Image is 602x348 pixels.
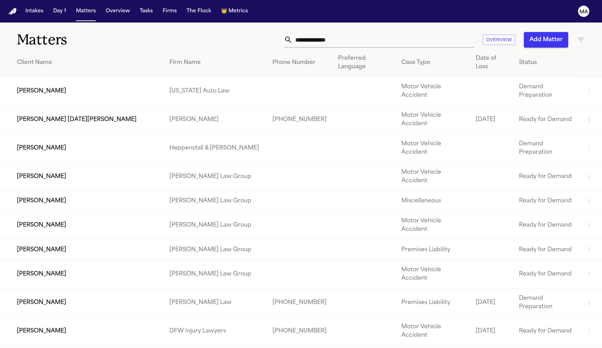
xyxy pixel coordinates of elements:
span: crown [221,8,227,15]
td: Miscellaneous [396,191,470,211]
a: Home [8,8,17,15]
button: Tasks [137,5,156,18]
td: Ready for Demand [513,191,579,211]
button: Overview [483,34,515,45]
td: [PERSON_NAME] Law Group [164,260,267,288]
div: Date of Loss [476,54,508,71]
td: Heppenstall & [PERSON_NAME] [164,134,267,163]
button: The Flock [184,5,214,18]
td: [PERSON_NAME] Law Group [164,240,267,260]
td: [PHONE_NUMBER] [267,288,332,317]
td: [PERSON_NAME] [164,106,267,134]
h1: Matters [17,31,179,49]
td: Ready for Demand [513,240,579,260]
button: Day 1 [50,5,69,18]
td: [PERSON_NAME] Law Group [164,191,267,211]
td: Ready for Demand [513,211,579,240]
td: [DATE] [470,106,513,134]
td: [US_STATE] Auto Law [164,77,267,106]
div: Client Name [17,58,158,67]
div: Phone Number [272,58,327,67]
button: crownMetrics [218,5,251,18]
td: Demand Preparation [513,134,579,163]
button: Overview [103,5,133,18]
button: Add Matter [524,32,568,48]
td: Ready for Demand [513,317,579,345]
img: Finch Logo [8,8,17,15]
td: [PHONE_NUMBER] [267,106,332,134]
td: Demand Preparation [513,77,579,106]
span: Metrics [228,8,248,15]
td: [PERSON_NAME] Law Group [164,211,267,240]
td: DFW Injury Lawyers [164,317,267,345]
div: Preferred Language [338,54,390,71]
button: Intakes [23,5,46,18]
td: Premises Liability [396,288,470,317]
td: Demand Preparation [513,288,579,317]
div: Case Type [401,58,464,67]
button: Matters [73,5,99,18]
div: Firm Name [169,58,261,67]
td: Motor Vehicle Accident [396,163,470,191]
td: Premises Liability [396,240,470,260]
td: [DATE] [470,317,513,345]
td: Motor Vehicle Accident [396,211,470,240]
td: Motor Vehicle Accident [396,134,470,163]
td: Motor Vehicle Accident [396,317,470,345]
div: Status [519,58,574,67]
button: Firms [160,5,180,18]
td: [PHONE_NUMBER] [267,317,332,345]
td: Motor Vehicle Accident [396,77,470,106]
td: Motor Vehicle Accident [396,260,470,288]
text: MA [579,10,588,14]
td: Ready for Demand [513,106,579,134]
td: [PERSON_NAME] Law Group [164,163,267,191]
td: Ready for Demand [513,163,579,191]
td: [DATE] [470,288,513,317]
td: [PERSON_NAME] Law [164,288,267,317]
td: Ready for Demand [513,260,579,288]
td: Motor Vehicle Accident [396,106,470,134]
